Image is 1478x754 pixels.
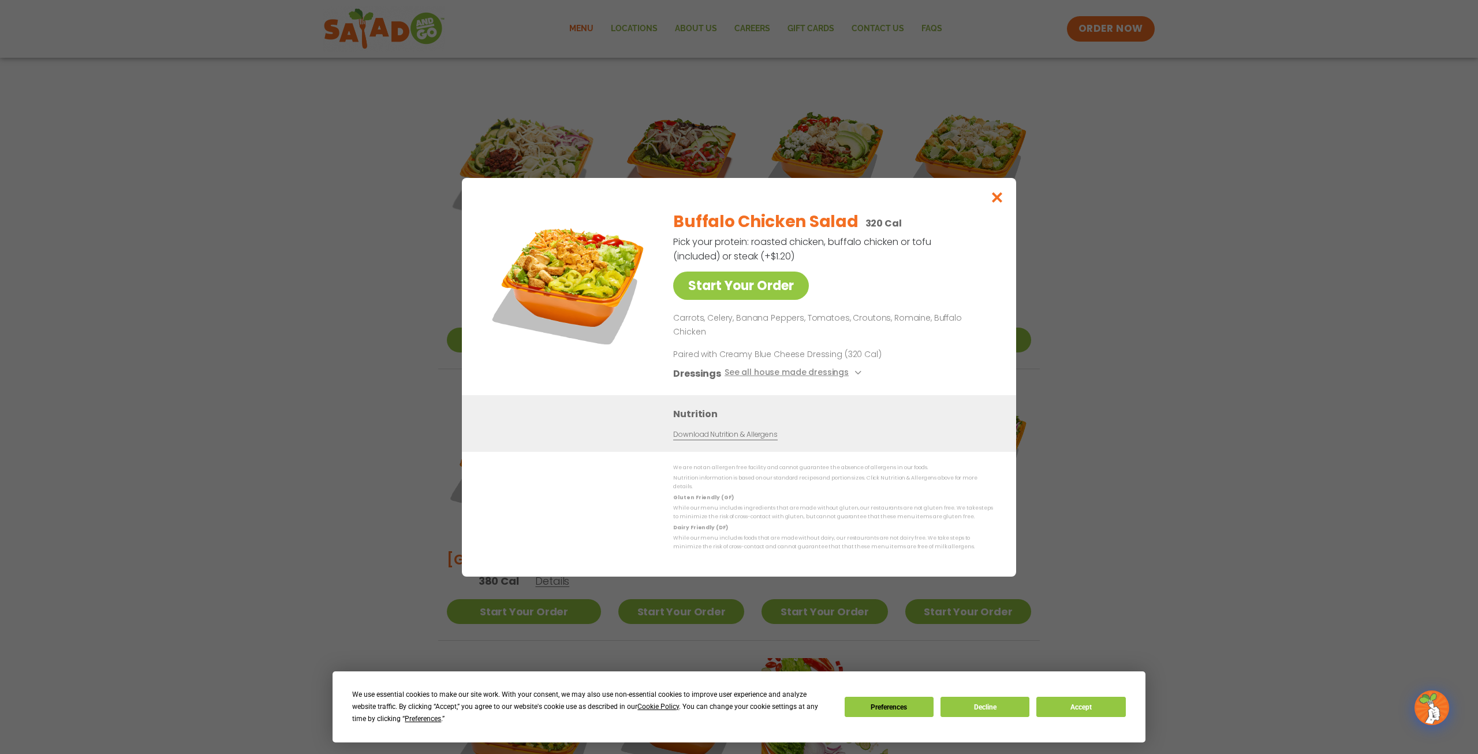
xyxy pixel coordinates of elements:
[1416,692,1448,724] img: wpChatIcon
[352,689,830,725] div: We use essential cookies to make our site work. With your consent, we may also use non-essential ...
[673,523,727,530] strong: Dairy Friendly (DF)
[405,715,441,723] span: Preferences
[673,474,993,492] p: Nutrition information is based on our standard recipes and portion sizes. Click Nutrition & Aller...
[940,697,1029,717] button: Decline
[673,534,993,552] p: While our menu includes foods that are made without dairy, our restaurants are not dairy free. We...
[845,697,934,717] button: Preferences
[673,348,887,360] p: Paired with Creamy Blue Cheese Dressing (320 Cal)
[488,201,650,363] img: Featured product photo for Buffalo Chicken Salad
[673,463,993,472] p: We are not an allergen free facility and cannot guarantee the absence of allergens in our foods.
[673,235,933,263] p: Pick your protein: roasted chicken, buffalo chicken or tofu (included) or steak (+$1.20)
[333,671,1145,742] div: Cookie Consent Prompt
[673,366,721,380] h3: Dressings
[865,216,902,231] p: 320 Cal
[1036,697,1125,717] button: Accept
[673,311,988,339] p: Carrots, Celery, Banana Peppers, Tomatoes, Croutons, Romaine, Buffalo Chicken
[673,429,777,440] a: Download Nutrition & Allergens
[979,178,1016,217] button: Close modal
[725,366,865,380] button: See all house made dressings
[673,406,999,421] h3: Nutrition
[673,272,809,300] a: Start Your Order
[673,504,993,522] p: While our menu includes ingredients that are made without gluten, our restaurants are not gluten ...
[673,493,733,500] strong: Gluten Friendly (GF)
[673,210,858,234] h2: Buffalo Chicken Salad
[637,703,679,711] span: Cookie Policy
